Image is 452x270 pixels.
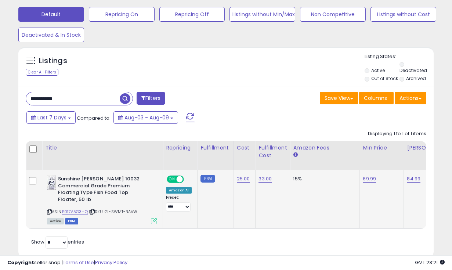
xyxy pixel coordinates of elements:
[167,176,177,183] span: ON
[406,75,426,82] label: Archived
[183,176,195,183] span: OFF
[237,175,250,183] a: 25.00
[65,218,78,224] span: FBM
[89,209,137,215] span: | SKU: G1-SWMT-BAVW
[89,7,155,22] button: Repricing On
[300,7,366,22] button: Non Competitive
[371,67,385,73] label: Active
[320,92,358,104] button: Save View
[200,144,230,152] div: Fulfillment
[258,175,272,183] a: 33.00
[137,92,165,105] button: Filters
[407,144,451,152] div: [PERSON_NAME]
[415,259,445,266] span: 2025-08-17 23:21 GMT
[62,209,88,215] a: B017A5G3HQ
[26,69,58,76] div: Clear All Filters
[124,114,169,121] span: Aug-03 - Aug-09
[7,259,34,266] strong: Copyright
[18,28,84,42] button: Deactivated & In Stock
[18,7,84,22] button: Default
[113,111,178,124] button: Aug-03 - Aug-09
[58,176,147,205] b: Sunshine [PERSON_NAME] 10032 Commercial Grade Premium Floating Type Fish Food Top Floater, 50 lb
[364,94,387,102] span: Columns
[371,75,398,82] label: Out of Stock
[31,238,84,245] span: Show: entries
[77,115,111,122] span: Compared to:
[237,144,253,152] div: Cost
[166,144,194,152] div: Repricing
[363,175,376,183] a: 69.99
[365,53,434,60] p: Listing States:
[166,187,192,194] div: Amazon AI
[363,144,401,152] div: Min Price
[166,195,192,212] div: Preset:
[368,130,426,137] div: Displaying 1 to 1 of 1 items
[293,144,357,152] div: Amazon Fees
[200,175,215,183] small: FBM
[39,56,67,66] h5: Listings
[407,175,420,183] a: 84.99
[293,152,297,158] small: Amazon Fees.
[47,176,157,223] div: ASIN:
[7,259,127,266] div: seller snap | |
[159,7,225,22] button: Repricing Off
[37,114,66,121] span: Last 7 Days
[258,144,287,159] div: Fulfillment Cost
[293,176,354,182] div: 15%
[47,218,64,224] span: All listings currently available for purchase on Amazon
[95,259,127,266] a: Privacy Policy
[370,7,436,22] button: Listings without Cost
[359,92,394,104] button: Columns
[45,144,160,152] div: Title
[63,259,94,266] a: Terms of Use
[229,7,295,22] button: Listings without Min/Max
[26,111,76,124] button: Last 7 Days
[395,92,426,104] button: Actions
[47,176,56,190] img: 51G+RxlgoqL._SL40_.jpg
[399,67,427,73] label: Deactivated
